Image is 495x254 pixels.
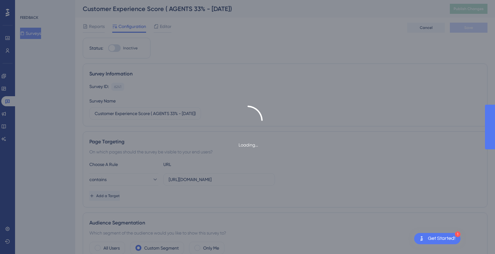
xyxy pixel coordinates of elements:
[414,233,461,244] div: Open Get Started! checklist, remaining modules: 1
[469,229,487,248] iframe: UserGuiding AI Assistant Launcher
[455,231,461,237] div: 1
[428,235,456,242] div: Get Started!
[418,235,425,242] img: launcher-image-alternative-text
[239,141,258,149] div: Loading...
